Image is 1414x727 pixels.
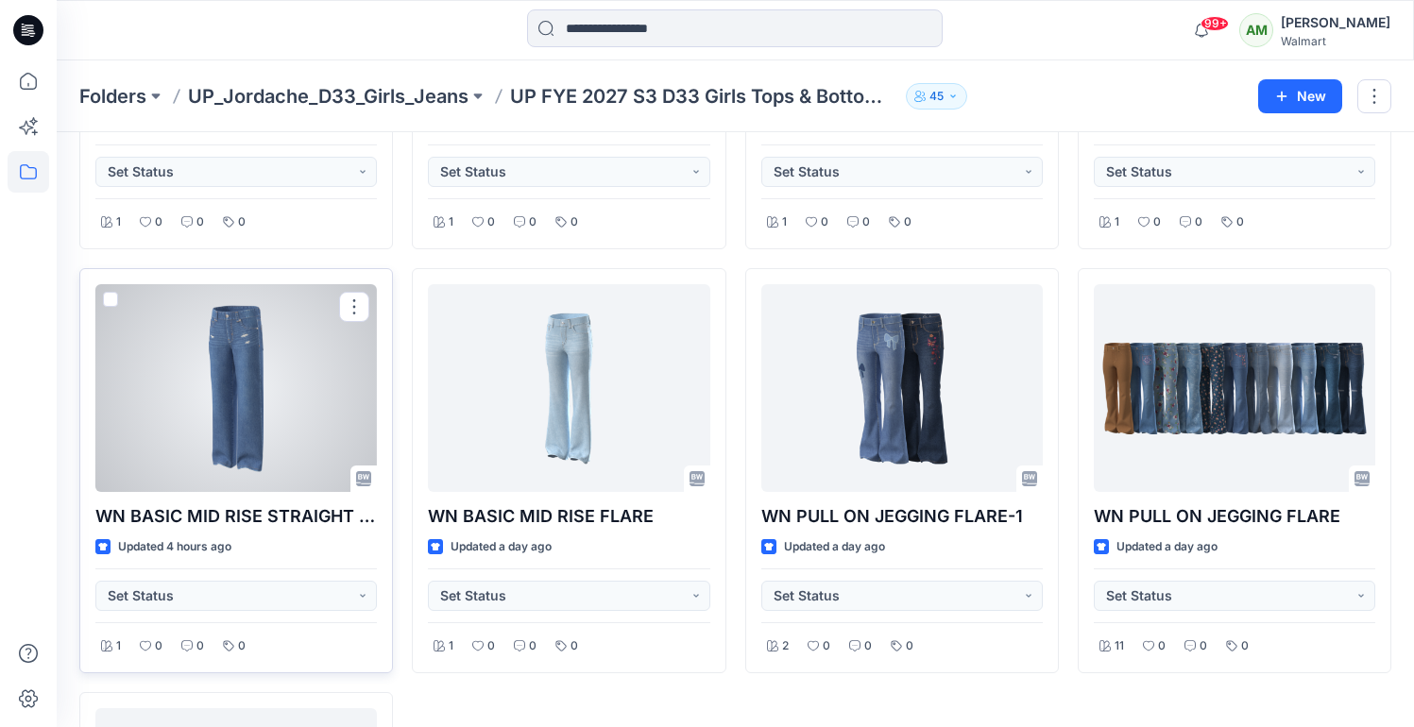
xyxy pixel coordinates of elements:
[529,212,537,232] p: 0
[196,212,204,232] p: 0
[1115,636,1124,656] p: 11
[864,636,872,656] p: 0
[238,636,246,656] p: 0
[1195,212,1202,232] p: 0
[116,636,121,656] p: 1
[155,636,162,656] p: 0
[782,212,787,232] p: 1
[449,212,453,232] p: 1
[487,212,495,232] p: 0
[428,284,709,492] a: WN BASIC MID RISE FLARE
[238,212,246,232] p: 0
[571,212,578,232] p: 0
[449,636,453,656] p: 1
[1236,212,1244,232] p: 0
[1281,11,1390,34] div: [PERSON_NAME]
[116,212,121,232] p: 1
[571,636,578,656] p: 0
[155,212,162,232] p: 0
[529,636,537,656] p: 0
[761,284,1043,492] a: WN PULL ON JEGGING FLARE-1
[188,83,468,110] a: UP_Jordache_D33_Girls_Jeans
[929,86,944,107] p: 45
[782,636,789,656] p: 2
[761,503,1043,530] p: WN PULL ON JEGGING FLARE-1
[1201,16,1229,31] span: 99+
[487,636,495,656] p: 0
[784,537,885,557] p: Updated a day ago
[1115,212,1119,232] p: 1
[1258,79,1342,113] button: New
[1241,636,1249,656] p: 0
[821,212,828,232] p: 0
[904,212,911,232] p: 0
[1094,284,1375,492] a: WN PULL ON JEGGING FLARE
[1281,34,1390,48] div: Walmart
[1153,212,1161,232] p: 0
[428,503,709,530] p: WN BASIC MID RISE FLARE
[906,83,967,110] button: 45
[451,537,552,557] p: Updated a day ago
[1200,636,1207,656] p: 0
[118,537,231,557] p: Updated 4 hours ago
[1116,537,1218,557] p: Updated a day ago
[196,636,204,656] p: 0
[95,503,377,530] p: WN BASIC MID RISE STRAIGHT - RIGID
[79,83,146,110] a: Folders
[1158,636,1166,656] p: 0
[823,636,830,656] p: 0
[1239,13,1273,47] div: AM
[510,83,898,110] p: UP FYE 2027 S3 D33 Girls Tops & Bottoms Jordache
[862,212,870,232] p: 0
[906,636,913,656] p: 0
[95,284,377,492] a: WN BASIC MID RISE STRAIGHT - RIGID
[1094,503,1375,530] p: WN PULL ON JEGGING FLARE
